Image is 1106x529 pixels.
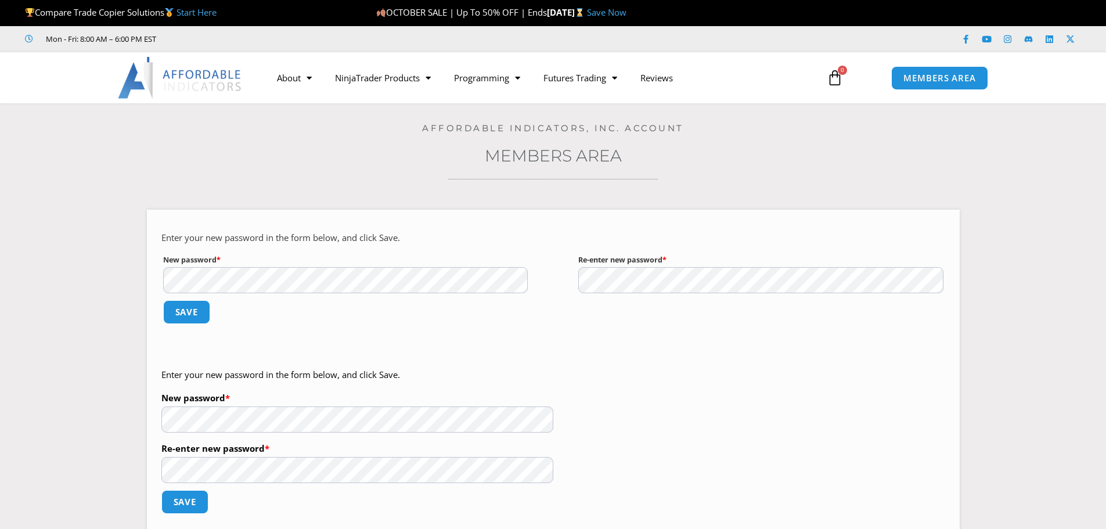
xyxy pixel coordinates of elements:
[265,64,323,91] a: About
[172,33,347,45] iframe: Customer reviews powered by Trustpilot
[422,123,684,134] a: Affordable Indicators, Inc. Account
[176,6,217,18] a: Start Here
[26,8,34,17] img: 🏆
[809,61,860,95] a: 0
[161,389,553,406] label: New password
[376,6,547,18] span: OCTOBER SALE | Up To 50% OFF | Ends
[891,66,988,90] a: MEMBERS AREA
[118,57,243,99] img: LogoAI | Affordable Indicators – NinjaTrader
[903,74,976,82] span: MEMBERS AREA
[163,253,528,267] label: New password
[161,367,553,383] p: Enter your new password in the form below, and click Save.
[165,8,174,17] img: 🥇
[161,490,209,514] button: Save
[578,253,943,267] label: Re-enter new password
[43,32,156,46] span: Mon - Fri: 8:00 AM – 6:00 PM EST
[547,6,587,18] strong: [DATE]
[265,64,813,91] nav: Menu
[629,64,685,91] a: Reviews
[587,6,626,18] a: Save Now
[25,6,217,18] span: Compare Trade Copier Solutions
[485,146,622,165] a: Members Area
[442,64,532,91] a: Programming
[532,64,629,91] a: Futures Trading
[575,8,584,17] img: ⌛
[323,64,442,91] a: NinjaTrader Products
[161,230,945,246] p: Enter your new password in the form below, and click Save.
[163,300,211,324] button: Save
[161,440,553,457] label: Re-enter new password
[377,8,386,17] img: 🍂
[838,66,847,75] span: 0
